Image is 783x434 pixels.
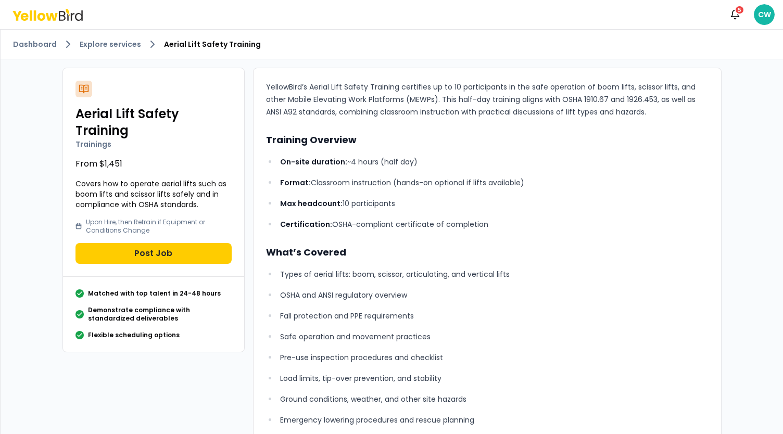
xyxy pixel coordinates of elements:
[280,393,708,405] p: Ground conditions, weather, and other site hazards
[280,157,347,167] strong: On-site duration:
[75,243,232,264] button: Post Job
[86,218,231,235] p: Upon Hire, then Retrain if Equipment or Conditions Change
[280,372,708,385] p: Load limits, tip-over prevention, and stability
[280,197,708,210] p: 10 participants
[735,5,744,15] div: 5
[280,156,708,168] p: ~4 hours (half day)
[164,39,261,49] span: Aerial Lift Safety Training
[280,177,311,188] strong: Format:
[725,4,746,25] button: 5
[754,4,775,25] span: CW
[266,133,357,146] strong: Training Overview
[13,39,57,49] a: Dashboard
[280,330,708,343] p: Safe operation and movement practices
[280,310,708,322] p: Fall protection and PPE requirements
[280,289,708,301] p: OSHA and ANSI regulatory overview
[75,158,232,170] p: From $1,451
[280,351,708,364] p: Pre-use inspection procedures and checklist
[280,198,343,209] strong: Max headcount:
[88,289,221,298] p: Matched with top talent in 24-48 hours
[75,139,232,149] p: Trainings
[75,106,232,139] h2: Aerial Lift Safety Training
[280,268,708,280] p: Types of aerial lifts: boom, scissor, articulating, and vertical lifts
[280,176,708,189] p: Classroom instruction (hands-on optional if lifts available)
[266,246,346,259] strong: What’s Covered
[80,39,141,49] a: Explore services
[280,219,332,229] strong: Certification:
[280,218,708,231] p: OSHA-compliant certificate of completion
[88,306,232,323] p: Demonstrate compliance with standardized deliverables
[88,331,180,339] p: Flexible scheduling options
[13,38,771,50] nav: breadcrumb
[266,81,709,118] p: YellowBird’s Aerial Lift Safety Training certifies up to 10 participants in the safe operation of...
[75,178,232,210] p: Covers how to operate aerial lifts such as boom lifts and scissor lifts safely and in compliance ...
[280,414,708,426] p: Emergency lowering procedures and rescue planning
